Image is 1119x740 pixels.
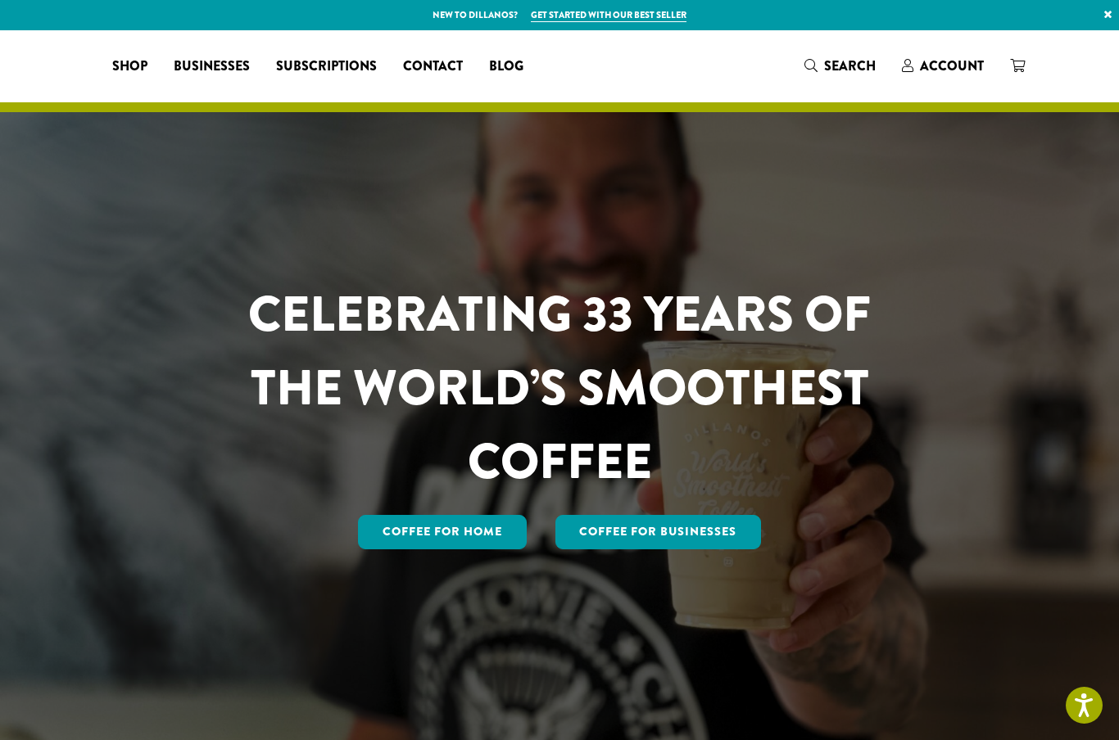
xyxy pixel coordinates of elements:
[358,515,527,549] a: Coffee for Home
[824,56,876,75] span: Search
[920,56,984,75] span: Account
[99,53,161,79] a: Shop
[174,56,250,77] span: Businesses
[403,56,463,77] span: Contact
[112,56,147,77] span: Shop
[791,52,889,79] a: Search
[531,8,686,22] a: Get started with our best seller
[489,56,523,77] span: Blog
[276,56,377,77] span: Subscriptions
[200,277,919,499] h1: CELEBRATING 33 YEARS OF THE WORLD’S SMOOTHEST COFFEE
[555,515,762,549] a: Coffee For Businesses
